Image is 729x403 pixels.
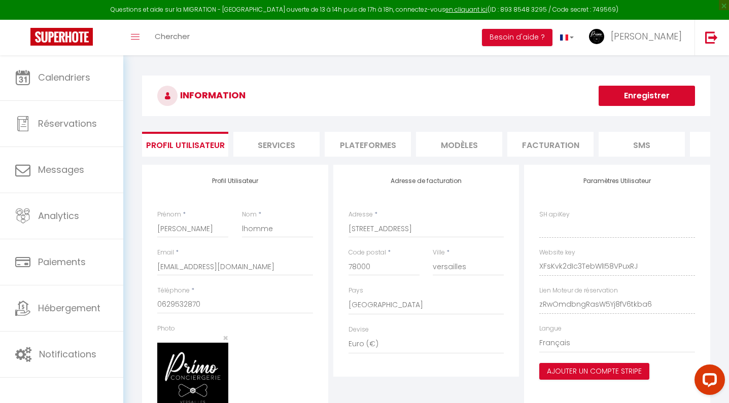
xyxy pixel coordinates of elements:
li: SMS [599,132,685,157]
h4: Profil Utilisateur [157,177,313,185]
span: Réservations [38,117,97,130]
li: Profil Utilisateur [142,132,228,157]
span: Analytics [38,209,79,222]
label: Prénom [157,210,181,219]
li: Plateformes [325,132,411,157]
h4: Paramètres Utilisateur [539,177,695,185]
span: [PERSON_NAME] [611,30,682,43]
label: Téléphone [157,286,190,296]
span: Hébergement [38,302,100,314]
span: Messages [38,163,84,176]
li: MODÈLES [416,132,502,157]
span: Calendriers [38,71,90,84]
button: Close [223,334,228,343]
label: Devise [349,325,369,335]
label: Code postal [349,248,386,258]
label: Ville [433,248,445,258]
h3: INFORMATION [142,76,710,116]
label: Nom [242,210,257,219]
label: Pays [349,286,363,296]
img: ... [589,29,604,44]
a: en cliquant ici [445,5,488,14]
img: Super Booking [30,28,93,46]
button: Enregistrer [599,86,695,106]
label: Langue [539,324,562,334]
label: Website key [539,248,575,258]
label: SH apiKey [539,210,570,219]
img: logout [705,31,718,44]
span: Paiements [38,255,86,268]
button: Besoin d'aide ? [482,29,552,46]
li: Facturation [507,132,594,157]
span: Chercher [155,31,190,42]
span: Notifications [39,348,96,360]
iframe: LiveChat chat widget [686,360,729,403]
li: Services [233,132,320,157]
label: Email [157,248,174,258]
button: Ajouter un compte Stripe [539,363,649,380]
span: × [223,332,228,344]
label: Lien Moteur de réservation [539,286,618,296]
label: Photo [157,324,175,334]
a: ... [PERSON_NAME] [581,20,695,55]
h4: Adresse de facturation [349,177,504,185]
label: Adresse [349,210,373,219]
a: Chercher [147,20,197,55]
